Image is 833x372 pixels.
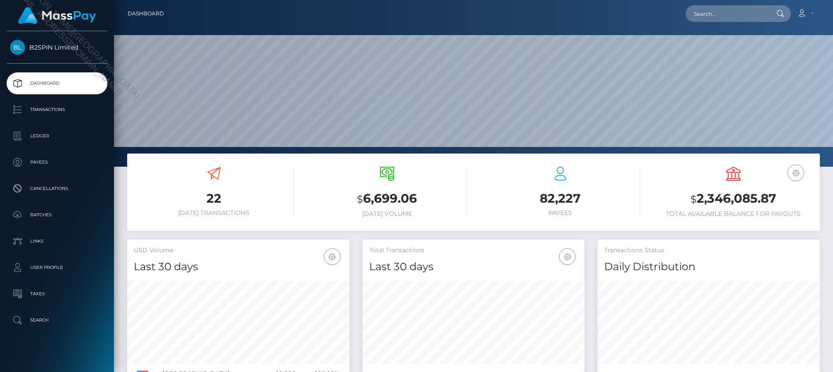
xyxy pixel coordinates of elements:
a: Transactions [7,99,107,121]
a: User Profile [7,257,107,279]
a: Batches [7,204,107,226]
a: Taxes [7,283,107,305]
a: Cancellations [7,178,107,200]
h6: [DATE] Volume [307,210,467,218]
a: Ledger [7,125,107,147]
h5: USD Volume [134,246,343,255]
h5: Transactions Status [604,246,813,255]
img: MassPay Logo [18,7,96,24]
h3: 22 [134,190,294,207]
p: Ledger [10,129,104,143]
span: B2SPIN Limited [7,43,107,51]
small: $ [691,193,697,205]
h6: Total Available Balance for Payouts [653,210,813,218]
h5: Total Transactions [369,246,578,255]
p: Batches [10,208,104,222]
p: Links [10,235,104,248]
a: Dashboard [7,72,107,94]
h6: [DATE] Transactions [134,209,294,217]
img: B2SPIN Limited [10,40,25,55]
input: Search... [686,5,768,22]
h6: Payees [480,209,640,217]
p: Dashboard [10,77,104,90]
p: User Profile [10,261,104,274]
a: Links [7,230,107,252]
p: Transactions [10,103,104,116]
h4: Daily Distribution [604,259,813,275]
p: Payees [10,156,104,169]
a: Payees [7,151,107,173]
a: Search [7,309,107,331]
a: Dashboard [128,4,164,23]
h4: Last 30 days [369,259,578,275]
h3: 6,699.06 [307,190,467,208]
h4: Last 30 days [134,259,343,275]
p: Cancellations [10,182,104,195]
h3: 2,346,085.87 [653,190,813,208]
p: Search [10,314,104,327]
small: $ [357,193,363,205]
h3: 82,227 [480,190,640,207]
p: Taxes [10,287,104,300]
